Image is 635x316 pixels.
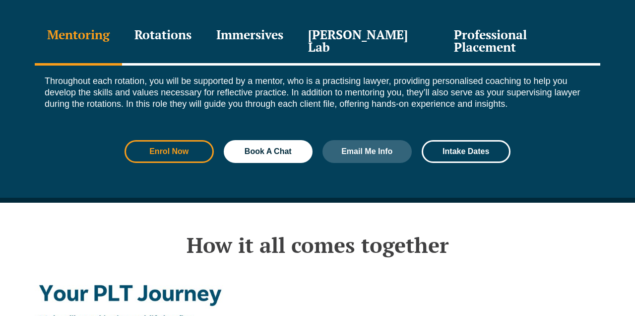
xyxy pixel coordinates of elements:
[149,148,189,156] span: Enrol Now
[45,76,590,110] p: Throughout each rotation, you will be supported by a mentor, who is a practising lawyer, providin...
[422,140,511,163] a: Intake Dates
[443,148,489,156] span: Intake Dates
[125,140,214,163] a: Enrol Now
[35,233,600,257] h2: How it all comes together
[224,140,313,163] a: Book A Chat
[341,148,392,156] span: Email Me Info
[322,140,412,163] a: Email Me Info
[245,148,292,156] span: Book A Chat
